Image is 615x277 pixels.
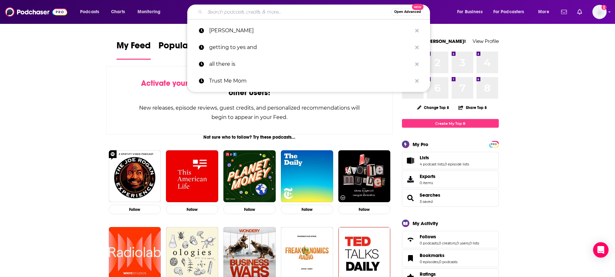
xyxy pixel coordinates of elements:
a: Searches [420,192,440,198]
span: My Feed [117,40,151,55]
div: by following Podcasts, Creators, Lists, and other Users! [139,79,361,97]
button: open menu [453,7,491,17]
a: 0 lists [469,241,479,245]
button: open menu [133,7,169,17]
span: Lists [420,155,429,161]
span: Exports [404,175,417,184]
a: 0 podcasts [439,260,457,264]
span: Bookmarks [420,252,445,258]
span: More [538,7,549,16]
a: all there is [187,56,430,73]
a: [PERSON_NAME] [187,22,430,39]
span: , [444,162,445,166]
span: Exports [420,173,436,179]
span: 0 items [420,181,436,185]
span: New [412,4,424,10]
span: Activate your Feed [141,78,207,88]
span: Podcasts [80,7,99,16]
a: Bookmarks [420,252,457,258]
button: Share Top 8 [458,101,487,114]
div: Open Intercom Messenger [593,242,609,258]
div: New releases, episode reviews, guest credits, and personalized recommendations will begin to appe... [139,103,361,122]
button: Follow [281,205,333,214]
div: Search podcasts, credits, & more... [193,5,436,19]
img: The Daily [281,150,333,203]
span: Ratings [420,271,436,277]
a: 3 saved [420,199,433,204]
button: Follow [166,205,218,214]
a: View Profile [473,38,499,44]
input: Search podcasts, credits, & more... [205,7,391,17]
span: , [438,241,439,245]
span: Follows [420,234,436,240]
a: 4 podcast lists [420,162,444,166]
span: Charts [111,7,125,16]
svg: Add a profile image [601,5,607,10]
a: getting to yes and [187,39,430,56]
button: Follow [338,205,391,214]
p: all there is [209,56,412,73]
span: , [438,260,439,264]
a: Searches [404,193,417,203]
span: Logged in as RiverheadPublicity [592,5,607,19]
a: Lists [420,155,469,161]
span: Lists [402,152,499,169]
span: For Podcasters [493,7,524,16]
a: Trust Me Mom [187,73,430,89]
button: Open AdvancedNew [391,8,424,16]
button: open menu [76,7,108,17]
span: Monitoring [138,7,160,16]
a: Popular Feed [159,40,213,60]
div: My Pro [413,141,428,147]
img: User Profile [592,5,607,19]
button: Show profile menu [592,5,607,19]
a: 0 episodes [420,260,438,264]
p: getting to yes and [209,39,412,56]
button: open menu [489,7,534,17]
a: Show notifications dropdown [559,6,569,17]
img: My Favorite Murder with Karen Kilgariff and Georgia Hardstark [338,150,391,203]
div: Not sure who to follow? Try these podcasts... [106,134,393,140]
span: Popular Feed [159,40,213,55]
span: Follows [402,231,499,248]
a: Bookmarks [404,254,417,263]
a: Follows [404,235,417,244]
a: Charts [107,7,129,17]
img: Podchaser - Follow, Share and Rate Podcasts [5,6,67,18]
a: Exports [402,171,499,188]
img: Planet Money [223,150,276,203]
a: PRO [490,142,498,146]
a: My Feed [117,40,151,60]
span: For Business [457,7,483,16]
img: The Joe Rogan Experience [109,150,161,203]
a: 0 users [456,241,469,245]
a: Show notifications dropdown [575,6,585,17]
a: Welcome [PERSON_NAME]! [402,38,466,44]
span: Open Advanced [394,10,421,14]
span: Searches [402,189,499,207]
div: My Activity [413,220,438,226]
span: , [456,241,456,245]
a: 0 episode lists [445,162,469,166]
a: 0 creators [439,241,456,245]
p: Trust Me Mom [209,73,412,89]
button: Follow [223,205,276,214]
button: Follow [109,205,161,214]
button: Change Top 8 [413,104,453,112]
a: 0 podcasts [420,241,438,245]
span: Bookmarks [402,250,499,267]
a: Create My Top 8 [402,119,499,128]
a: Follows [420,234,479,240]
p: Dustin Knouse [209,22,412,39]
img: This American Life [166,150,218,203]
